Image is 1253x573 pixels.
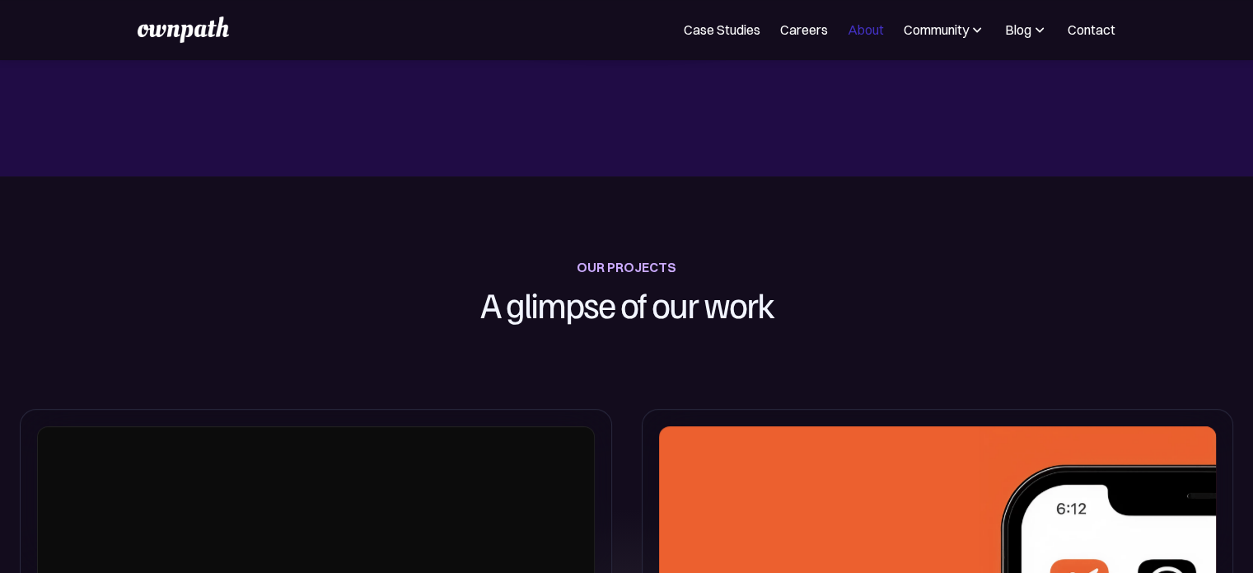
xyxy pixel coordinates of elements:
[577,256,676,279] div: OUR PROJECTS
[780,20,828,40] a: Careers
[904,20,969,40] div: Community
[1005,20,1031,40] div: Blog
[848,20,884,40] a: About
[684,20,760,40] a: Case Studies
[398,279,856,330] h1: A glimpse of our work
[1068,20,1115,40] a: Contact
[1005,20,1048,40] div: Blog
[904,20,985,40] div: Community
